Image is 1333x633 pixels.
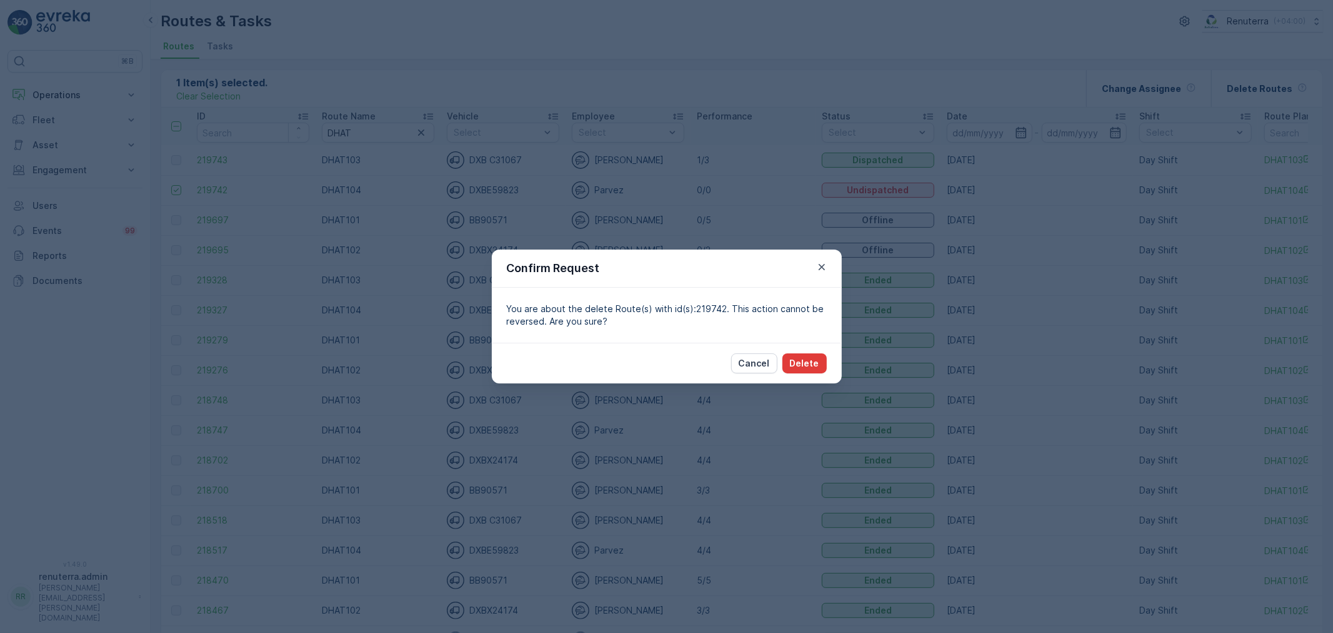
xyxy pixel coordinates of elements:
p: Confirm Request [507,260,600,277]
p: Cancel [739,357,770,370]
p: Delete [790,357,819,370]
button: Cancel [731,353,777,373]
p: You are about the delete Route(s) with id(s):219742. This action cannot be reversed. Are you sure? [507,303,827,328]
button: Delete [782,353,827,373]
